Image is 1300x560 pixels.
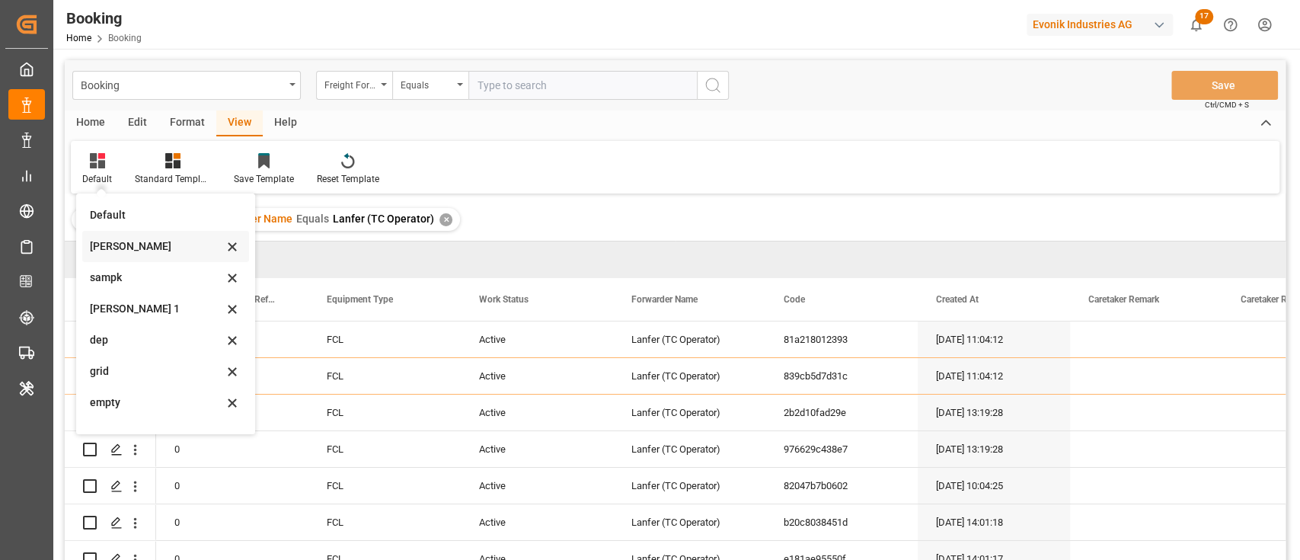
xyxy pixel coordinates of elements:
a: Home [66,33,91,43]
div: sampk [90,270,223,286]
div: FCL [308,468,461,504]
div: b20c8038451d [765,504,918,540]
div: FCL [308,358,461,394]
div: Freight Forwarder's Reference No. [324,75,376,92]
span: Ctrl/CMD + S [1205,99,1249,110]
div: Press SPACE to select this row. [65,322,156,358]
button: open menu [392,71,468,100]
button: open menu [316,71,392,100]
div: Default [82,172,112,186]
div: [PERSON_NAME] [90,238,223,254]
div: Booking [66,7,142,30]
div: Home [65,110,117,136]
div: 976629c438e7 [765,431,918,467]
div: View [216,110,263,136]
span: Lanfer (TC Operator) [333,213,434,225]
div: [DATE] 14:01:18 [918,504,1070,540]
div: Active [461,395,613,430]
div: Active [461,504,613,540]
div: Lanfer (TC Operator) [613,322,765,357]
div: 2b2d10fad29e [765,395,918,430]
div: [DATE] 11:04:12 [918,358,1070,394]
div: Lanfer (TC Operator) [613,431,765,467]
div: Equals [401,75,452,92]
div: Edit [117,110,158,136]
div: [DATE] 13:19:28 [918,431,1070,467]
div: FCL [308,504,461,540]
div: Lanfer (TC Operator) [613,358,765,394]
button: open menu [72,71,301,100]
div: Format [158,110,216,136]
span: Code [784,294,805,305]
button: show 17 new notifications [1179,8,1213,42]
div: Press SPACE to select this row. [65,431,156,468]
div: Active [461,322,613,357]
span: Created At [936,294,979,305]
div: [DATE] 11:04:12 [918,322,1070,357]
button: Help Center [1213,8,1247,42]
div: 81a218012393 [765,322,918,357]
div: Active [461,468,613,504]
div: Booking [81,75,284,94]
div: Default [90,207,223,223]
div: Press SPACE to select this row. [65,395,156,431]
div: FCL [308,395,461,430]
div: Lanfer (TC Operator) [613,504,765,540]
div: [DATE] 13:19:28 [918,395,1070,430]
div: dep [90,332,223,348]
button: Evonik Industries AG [1027,10,1179,39]
span: Caretaker Remark [1088,294,1159,305]
span: 17 [1195,9,1213,24]
div: empty [90,395,223,411]
span: Work Status [479,294,529,305]
span: Equals [296,213,329,225]
div: 839cb5d7d31c [765,358,918,394]
div: Active [461,358,613,394]
div: FCL [308,431,461,467]
div: Press SPACE to select this row. [65,468,156,504]
div: TS1 [90,426,223,442]
div: Lanfer (TC Operator) [613,395,765,430]
div: Standard Templates [135,172,211,186]
div: 0 [156,504,308,540]
div: Press SPACE to select this row. [65,504,156,541]
span: Forwarder Name [631,294,698,305]
div: 82047b7b0602 [765,468,918,504]
button: search button [697,71,729,100]
div: [DATE] 10:04:25 [918,468,1070,504]
div: Evonik Industries AG [1027,14,1173,36]
input: Type to search [468,71,697,100]
div: Press SPACE to select this row. [65,358,156,395]
div: Lanfer (TC Operator) [613,468,765,504]
div: 0 [156,468,308,504]
div: Help [263,110,308,136]
div: grid [90,363,223,379]
div: FCL [308,322,461,357]
div: Active [461,431,613,467]
div: Save Template [234,172,294,186]
span: Equipment Type [327,294,393,305]
div: Reset Template [317,172,379,186]
div: 0 [156,431,308,467]
div: ✕ [439,213,452,226]
button: Save [1171,71,1278,100]
div: [PERSON_NAME] 1 [90,301,223,317]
